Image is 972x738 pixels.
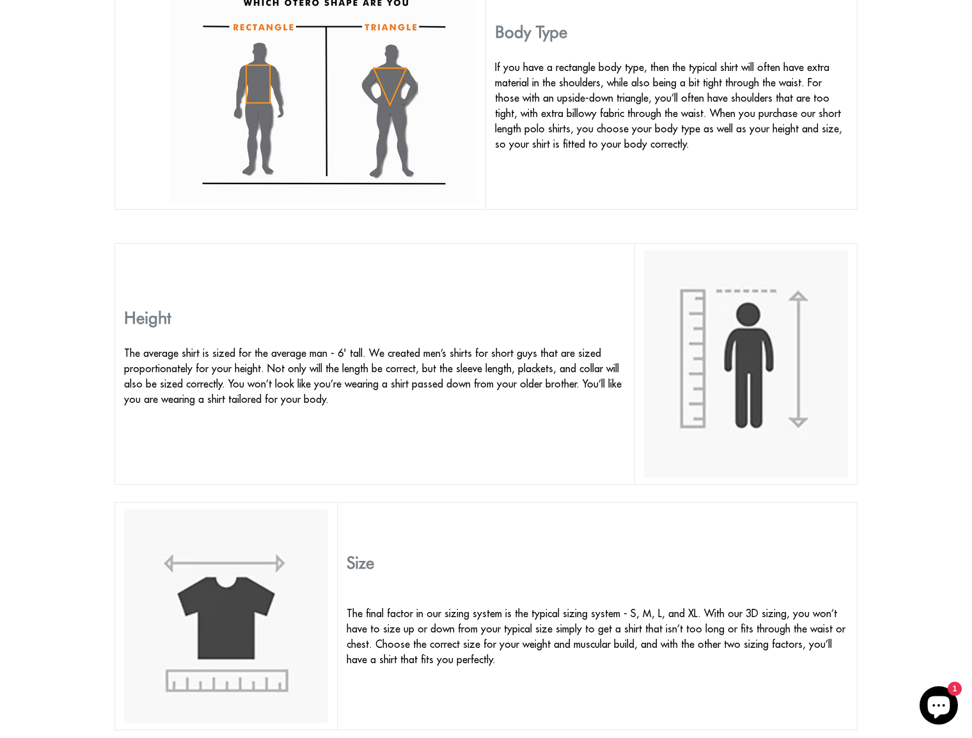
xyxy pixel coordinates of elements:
[495,22,847,42] h3: Body Type
[916,686,962,728] inbox-online-store-chat: Shopify online store chat
[124,308,625,327] h3: Height
[644,250,848,478] img: mens shirts for short guys
[495,59,847,152] p: If you have a rectangle body type, then the typical shirt will often have extra material in the s...
[347,553,847,572] h3: Size
[124,509,328,723] img: short length polo shirts
[347,607,845,666] span: The final factor in our sizing system is the typical sizing system - S, M, L, and XL. With our 3D...
[124,345,625,407] p: The average shirt is sized for the average man - 6' tall. We created men’s shirts for short guys ...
